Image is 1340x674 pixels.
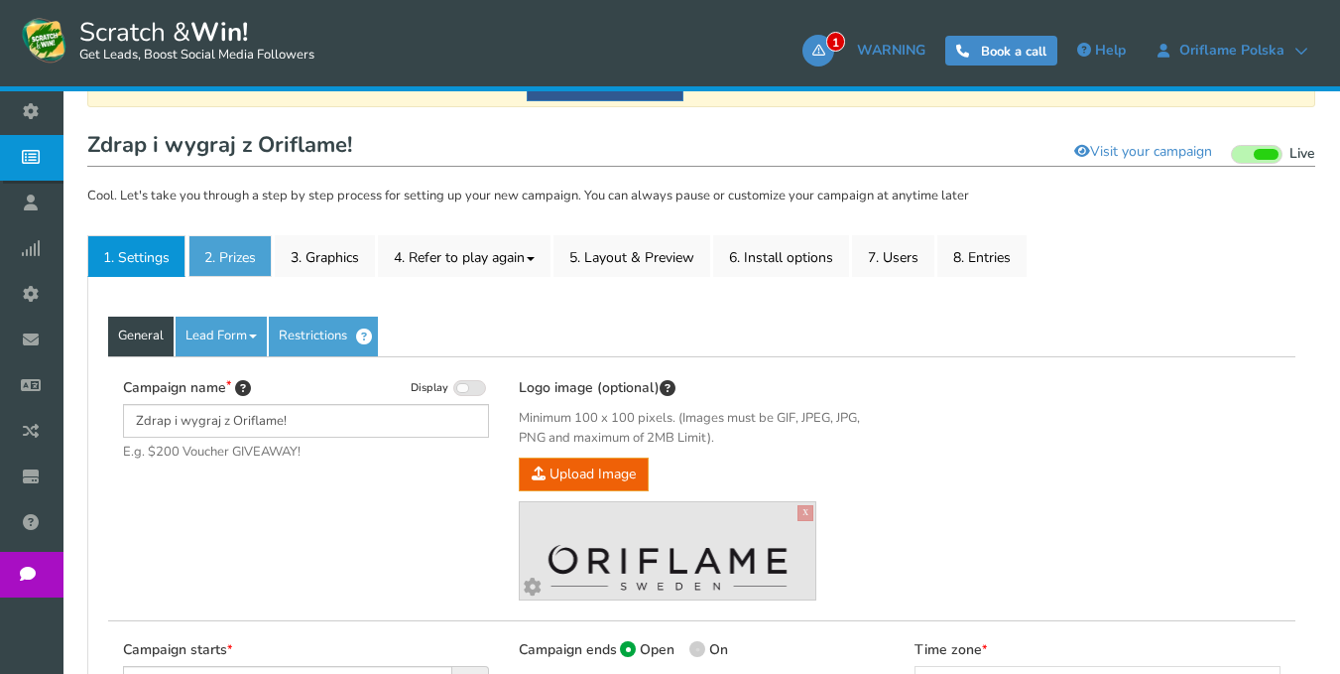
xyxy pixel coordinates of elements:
p: Cool. Let's take you through a step by step process for setting up your new campaign. You can alw... [87,187,1315,206]
a: 2. Prizes [188,235,272,277]
a: Restrictions [269,317,378,356]
a: Visit your campaign [1061,135,1225,169]
label: Campaign name [123,377,251,399]
span: Display [411,381,448,396]
a: Help [1067,35,1136,67]
span: Book a call [981,43,1046,61]
a: 4. Refer to play again [378,235,550,277]
h1: Zdrap i wygraj z Oriflame! [87,127,1315,167]
a: 1WARNING [802,35,935,67]
span: WARNING [857,41,925,60]
label: Time zone [914,641,987,660]
label: Logo image (optional) [519,377,675,399]
span: Live [1289,145,1315,164]
label: Campaign starts [123,641,232,660]
a: 8. Entries [937,235,1027,277]
span: E.g. $200 Voucher GIVEAWAY! [123,443,489,463]
span: 1 [826,32,845,52]
span: Open [640,640,674,659]
label: Campaign ends [519,641,617,660]
a: 5. Layout & Preview [553,235,710,277]
span: Help [1095,41,1126,60]
span: Oriflame Polska [1169,43,1294,59]
a: 6. Install options [713,235,849,277]
a: 3. Graphics [275,235,375,277]
small: Get Leads, Boost Social Media Followers [79,48,314,64]
span: Tip: Choose a title that will attract more entries. For example: “Scratch & win a bracelet” will ... [235,378,251,400]
img: Scratch and Win [20,15,69,65]
a: Lead Form [176,317,267,356]
span: This image will be displayed on top of your contest screen. You can upload & preview different im... [660,378,675,400]
a: X [797,505,813,521]
span: Minimum 100 x 100 pixels. (Images must be GIF, JPEG, JPG, PNG and maximum of 2MB Limit). [519,409,885,448]
a: Scratch &Win! Get Leads, Boost Social Media Followers [20,15,314,65]
span: Scratch & [69,15,314,65]
a: 7. Users [852,235,934,277]
strong: Win! [190,15,248,50]
a: 1. Settings [87,235,185,277]
a: General [108,317,174,356]
span: On [709,640,728,659]
a: Book a call [945,36,1057,66]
